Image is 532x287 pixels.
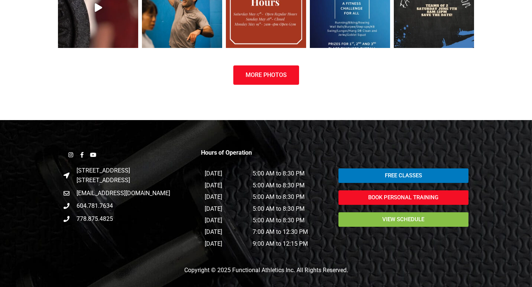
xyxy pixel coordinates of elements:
p: [DATE] [205,181,245,190]
p: 5:00 AM to 8:30 PM [253,192,327,202]
p: [DATE] [205,169,245,178]
p: 5:00 AM to 8:30 PM [253,216,327,225]
a: [EMAIL_ADDRESS][DOMAIN_NAME] [64,188,194,198]
span: 604.781.7634 [75,201,113,211]
p: 9:00 AM to 12:15 PM [253,239,327,249]
a: [STREET_ADDRESS][STREET_ADDRESS] [64,166,194,186]
p: 5:00 AM to 8:30 PM [253,169,327,178]
span: More Photos [246,72,287,78]
span: Free Classes [385,173,422,178]
span: Book Personal Training [368,195,438,200]
a: 778.875.4825 [64,214,194,224]
p: [DATE] [205,204,245,214]
p: [DATE] [205,192,245,202]
p: [DATE] [205,216,245,225]
a: Free Classes [338,168,468,183]
a: view schedule [338,212,468,227]
strong: Hours of Operation [201,149,252,156]
span: [EMAIL_ADDRESS][DOMAIN_NAME] [75,188,170,198]
p: 5:00 AM to 8:30 PM [253,204,327,214]
a: More Photos [233,65,299,85]
span: 778.875.4825 [75,214,113,224]
p: 7:00 AM to 12:30 PM [253,227,327,237]
svg: Play [95,3,102,12]
p: [DATE] [205,227,245,237]
span: view schedule [382,217,424,222]
a: 604.781.7634 [64,201,194,211]
p: 5:00 AM to 8:30 PM [253,181,327,190]
a: Book Personal Training [338,190,468,205]
span: [STREET_ADDRESS] [STREET_ADDRESS] [75,166,130,186]
p: Copyright © 2025 Functional Athletics Inc. All Rights Reserved. [60,265,472,275]
p: [DATE] [205,239,245,249]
